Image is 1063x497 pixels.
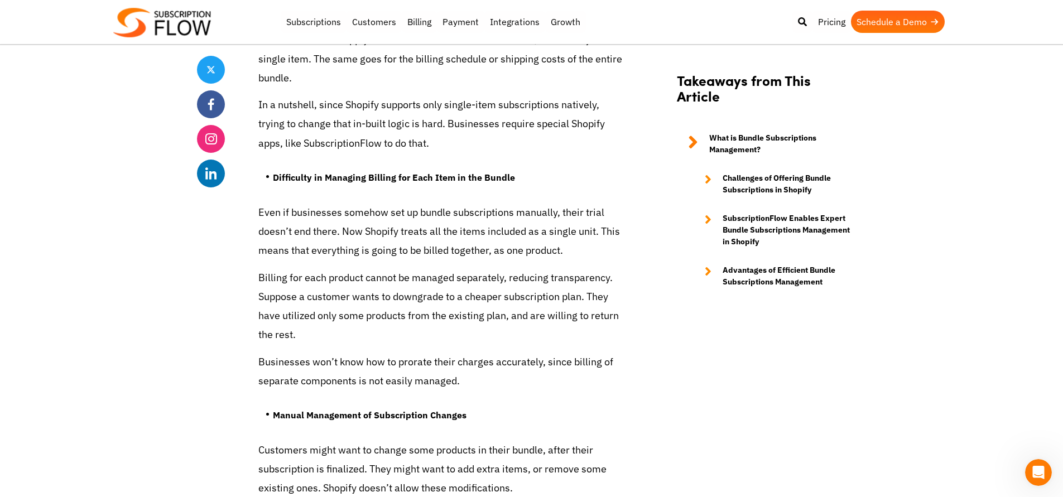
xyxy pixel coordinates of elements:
[723,264,855,288] strong: Advantages of Efficient Bundle Subscriptions Management
[258,95,627,153] p: In a nutshell, since Shopify supports only single-item subscriptions natively, trying to change t...
[545,11,586,33] a: Growth
[258,203,627,260] p: Even if businesses somehow set up bundle subscriptions manually, their trial doesn’t end there. N...
[273,409,466,421] strong: Manual Management of Subscription Changes
[484,11,545,33] a: Integrations
[258,268,627,345] p: Billing for each product cannot be managed separately, reducing transparency. Suppose a customer ...
[258,353,627,390] p: Businesses won’t know how to prorate their charges accurately, since billing of separate componen...
[694,213,855,248] a: SubscriptionFlow Enables Expert Bundle Subscriptions Management in Shopify
[347,11,402,33] a: Customers
[677,72,855,115] h2: Takeaways from This Article
[723,172,855,196] strong: Challenges of Offering Bundle Subscriptions in Shopify
[402,11,437,33] a: Billing
[113,8,211,37] img: Subscriptionflow
[851,11,945,33] a: Schedule a Demo
[273,172,515,183] strong: Difficulty in Managing Billing for Each Item in the Bundle
[677,132,855,156] a: What is Bundle Subscriptions Management?
[437,11,484,33] a: Payment
[258,30,627,88] p: It’s also difficult to apply discount to the whole bundle at once, instead of just on a single it...
[694,172,855,196] a: Challenges of Offering Bundle Subscriptions in Shopify
[694,264,855,288] a: Advantages of Efficient Bundle Subscriptions Management
[812,11,851,33] a: Pricing
[281,11,347,33] a: Subscriptions
[709,132,855,156] strong: What is Bundle Subscriptions Management?
[723,213,855,248] strong: SubscriptionFlow Enables Expert Bundle Subscriptions Management in Shopify
[1025,459,1052,486] iframe: Intercom live chat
